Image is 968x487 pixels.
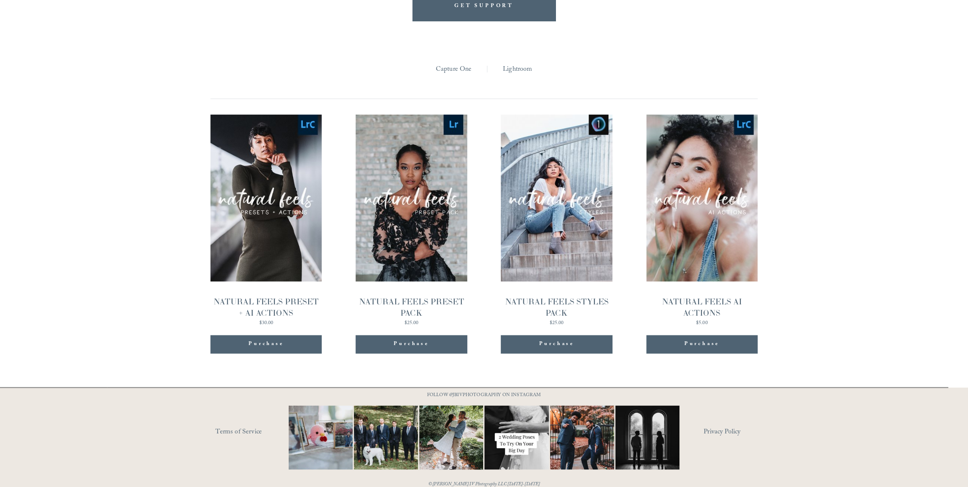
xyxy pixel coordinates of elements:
[704,425,777,438] a: Privacy Policy
[469,405,565,469] img: Let&rsquo;s talk about poses for your wedding day! It doesn&rsquo;t have to be complicated, somet...
[273,405,369,469] img: This has got to be one of the cutest detail shots I've ever taken for a wedding! 📷 @thewoobles #I...
[248,340,284,348] div: Purchase
[394,340,429,348] div: Purchase
[356,296,467,319] div: NATURAL FEELS PRESET PACK
[356,321,467,326] div: $25.00
[210,321,322,326] div: $30.00
[338,405,434,469] img: Happy #InternationalDogDay to all the pups who have made wedding days, engagement sessions, and p...
[210,335,322,353] div: Purchase
[356,114,467,326] a: NATURAL FEELS PRESET PACK
[419,395,483,480] img: It&rsquo;s that time of year where weddings and engagements pick up and I get the joy of capturin...
[501,114,612,326] a: NATURAL FEELS STYLES PACK
[501,296,612,319] div: NATURAL FEELS STYLES PACK
[436,63,472,76] a: Capture One
[501,335,612,353] div: Purchase
[539,405,625,469] img: You just need the right photographer that matches your vibe 📷🎉 #RaleighWeddingPhotographer
[646,335,758,353] div: Purchase
[411,391,557,400] p: FOLLOW @JBIVPHOTOGRAPHY ON INSTAGRAM
[503,63,532,76] a: Lightroom
[210,114,322,326] a: NATURAL FEELS PRESET + AI ACTIONS
[486,63,488,76] span: |
[210,296,322,319] div: NATURAL FEELS PRESET + AI ACTIONS
[646,321,758,326] div: $5.00
[215,425,313,438] a: Terms of Service
[604,405,690,469] img: Black &amp; White appreciation post. 😍😍 ⠀⠀⠀⠀⠀⠀⠀⠀⠀ I don&rsquo;t care what anyone says black and w...
[684,340,719,348] div: Purchase
[539,340,574,348] div: Purchase
[646,296,758,319] div: NATURAL FEELS AI ACTIONS
[501,321,612,326] div: $25.00
[646,114,758,326] a: NATURAL FEELS AI ACTIONS
[356,335,467,353] div: Purchase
